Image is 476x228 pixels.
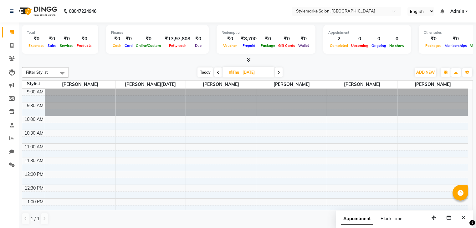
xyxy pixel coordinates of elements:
[46,43,58,48] span: Sales
[69,2,96,20] b: 08047224946
[26,199,45,205] div: 1:00 PM
[167,43,188,48] span: Petty cash
[424,35,443,42] div: ₹0
[16,2,59,20] img: logo
[370,43,388,48] span: Ongoing
[27,43,46,48] span: Expenses
[27,35,46,42] div: ₹0
[134,43,162,48] span: Online/Custom
[443,35,468,42] div: ₹0
[297,43,310,48] span: Wallet
[197,67,213,77] span: Today
[450,8,464,15] span: Admin
[115,81,186,88] span: ⁠[PERSON_NAME][DATE]
[259,43,277,48] span: Package
[23,157,45,164] div: 11:30 AM
[350,35,370,42] div: 0
[75,35,93,42] div: ₹0
[341,213,373,225] span: Appointment
[370,35,388,42] div: 0
[23,130,45,136] div: 10:30 AM
[238,35,259,42] div: ₹8,700
[134,35,162,42] div: ₹0
[45,81,115,88] span: [PERSON_NAME]
[26,70,48,75] span: Filter Stylist
[424,43,443,48] span: Packages
[222,30,310,35] div: Redemption
[31,216,39,222] span: 1 / 1
[27,30,93,35] div: Total
[397,81,468,88] span: [PERSON_NAME]
[111,30,204,35] div: Finance
[111,43,123,48] span: Cash
[75,43,93,48] span: Products
[193,35,204,42] div: ₹0
[327,81,397,88] span: [PERSON_NAME]
[111,35,123,42] div: ₹0
[256,81,326,88] span: ⁠[PERSON_NAME]
[26,102,45,109] div: 9:30 AM
[123,35,134,42] div: ₹0
[23,171,45,178] div: 12:00 PM
[23,116,45,123] div: 10:00 AM
[297,35,310,42] div: ₹0
[193,43,203,48] span: Due
[381,216,402,221] span: Block Time
[350,43,370,48] span: Upcoming
[415,68,436,77] button: ADD NEW
[443,43,468,48] span: Memberships
[123,43,134,48] span: Card
[388,43,406,48] span: No show
[46,35,58,42] div: ₹0
[328,30,406,35] div: Appointment
[26,89,45,95] div: 9:00 AM
[328,43,350,48] span: Completed
[241,68,272,77] input: 2025-10-09
[222,43,238,48] span: Voucher
[241,43,257,48] span: Prepaid
[328,35,350,42] div: 2
[58,35,75,42] div: ₹0
[277,43,297,48] span: Gift Cards
[162,35,193,42] div: ₹13,97,808
[416,70,435,75] span: ADD NEW
[228,70,241,75] span: Thu
[259,35,277,42] div: ₹0
[222,35,238,42] div: ₹0
[277,35,297,42] div: ₹0
[450,203,470,222] iframe: chat widget
[388,35,406,42] div: 0
[58,43,75,48] span: Services
[186,81,256,88] span: [PERSON_NAME]
[22,81,45,87] div: Stylist
[23,144,45,150] div: 11:00 AM
[23,185,45,191] div: 12:30 PM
